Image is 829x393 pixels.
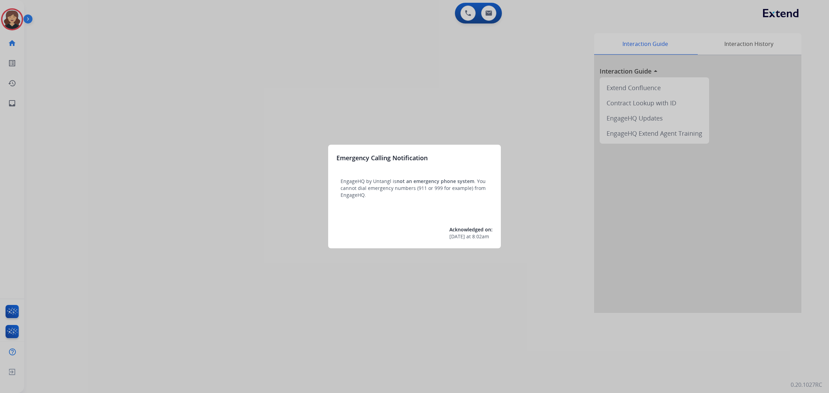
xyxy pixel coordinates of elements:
div: at [449,233,493,240]
h3: Emergency Calling Notification [336,153,428,163]
span: not an emergency phone system [397,178,474,184]
span: 8:02am [472,233,489,240]
span: Acknowledged on: [449,226,493,233]
p: EngageHQ by Untangl is . You cannot dial emergency numbers (911 or 999 for example) from EngageHQ. [341,178,488,199]
p: 0.20.1027RC [791,381,822,389]
span: [DATE] [449,233,465,240]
